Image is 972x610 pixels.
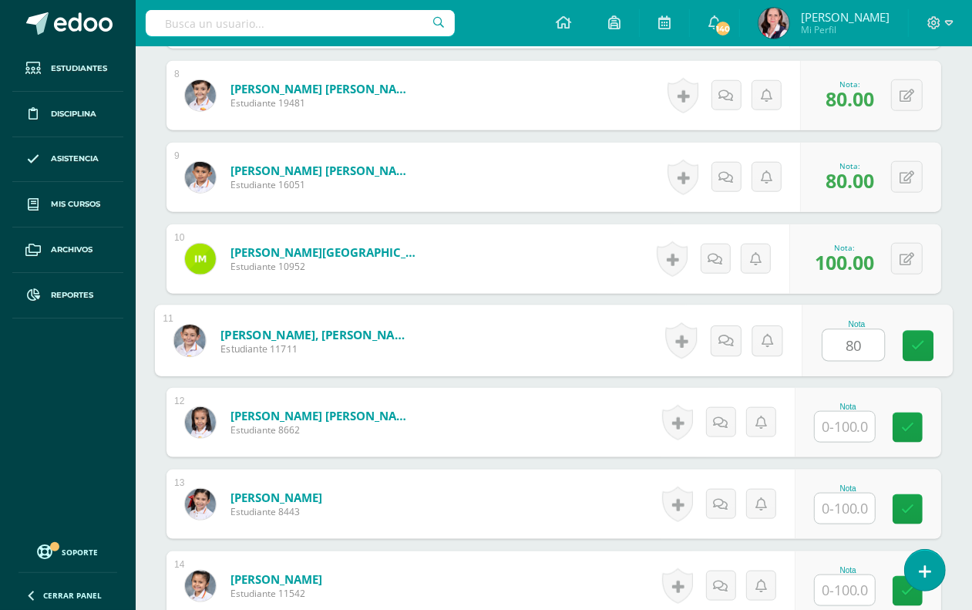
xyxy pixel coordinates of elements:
span: Estudiante 11542 [230,587,322,600]
span: Asistencia [51,153,99,165]
div: Nota: [826,79,874,89]
span: 100.00 [815,249,874,275]
span: Estudiante 8662 [230,423,415,436]
a: Reportes [12,273,123,318]
img: 27502009f7beae9d8bb33c16e91220d6.png [185,162,216,193]
a: [PERSON_NAME] [230,490,322,505]
a: Soporte [18,541,117,561]
div: Nota: [815,242,874,253]
input: 0-100.0 [815,575,875,605]
div: Nota: [826,160,874,171]
a: [PERSON_NAME], [PERSON_NAME] [220,326,411,342]
a: [PERSON_NAME] [PERSON_NAME] [230,163,415,178]
a: Asistencia [12,137,123,183]
span: 80.00 [826,167,874,194]
img: 03ff0526453eeaa6c283339c1e1f4035.png [758,8,789,39]
span: 80.00 [826,86,874,112]
span: [PERSON_NAME] [801,9,890,25]
a: [PERSON_NAME] [PERSON_NAME] [230,81,415,96]
input: Busca un usuario... [146,10,455,36]
a: [PERSON_NAME][GEOGRAPHIC_DATA][GEOGRAPHIC_DATA] [230,244,415,260]
input: 0-100.0 [822,330,884,361]
span: Estudiantes [51,62,107,75]
span: Soporte [62,547,99,558]
div: Nota [822,320,892,329]
span: Cerrar panel [43,590,102,601]
span: Archivos [51,244,92,256]
a: Estudiantes [12,46,123,92]
img: 54b37848b08258b6d8cbf99511b6b4a1.png [185,489,216,520]
span: 140 [715,20,732,37]
span: Estudiante 19481 [230,96,415,110]
span: Estudiante 11711 [220,342,411,356]
a: [PERSON_NAME] [PERSON_NAME] [230,408,415,423]
div: Nota [814,403,882,411]
img: 63ad4431285ac3dd5e371c0adf7f4981.png [185,244,216,275]
span: Estudiante 16051 [230,178,415,191]
a: [PERSON_NAME] [230,571,322,587]
div: Nota [814,566,882,575]
a: Disciplina [12,92,123,137]
div: Nota [814,484,882,493]
img: fb9feb228ca853b9b1d88e0bb6480dc6.png [174,325,206,356]
span: Estudiante 8443 [230,505,322,518]
input: 0-100.0 [815,494,875,524]
img: 1c5f8df7b2d7e3684c2165898ce7e601.png [185,571,216,602]
span: Mi Perfil [801,23,890,36]
a: Mis cursos [12,182,123,227]
span: Disciplina [51,108,96,120]
img: b682e832736c30e267335fd12ae0d256.png [185,407,216,438]
a: Archivos [12,227,123,273]
span: Mis cursos [51,198,100,211]
img: 893f3741238ecd408f838330e408dc09.png [185,80,216,111]
span: Estudiante 10952 [230,260,415,273]
input: 0-100.0 [815,412,875,442]
span: Reportes [51,289,93,302]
